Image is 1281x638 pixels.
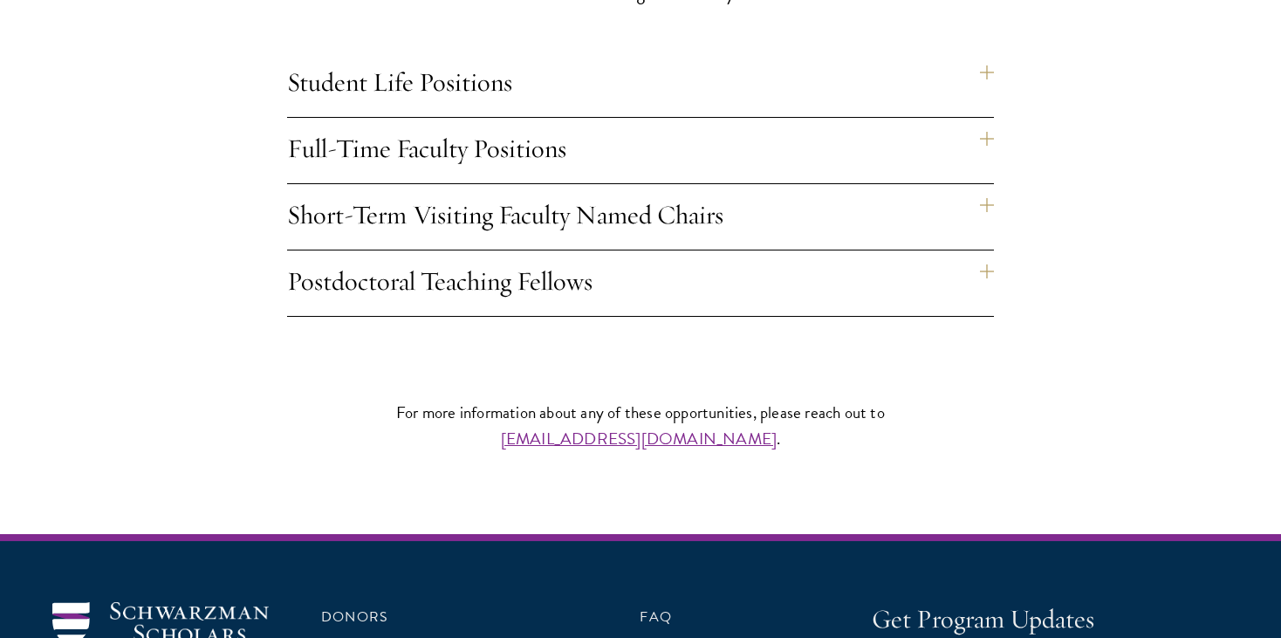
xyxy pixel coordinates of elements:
[321,607,388,628] a: Donors
[501,426,778,451] a: [EMAIL_ADDRESS][DOMAIN_NAME]
[287,51,994,117] h4: Student Life Positions
[872,602,1229,637] h4: Get Program Updates
[640,607,672,628] a: FAQ
[287,250,994,316] h4: Postdoctoral Teaching Fellows
[287,118,994,183] h4: Full-Time Faculty Positions
[287,184,994,250] h4: Short-Term Visiting Faculty Named Chairs
[169,400,1112,450] p: For more information about any of these opportunities, please reach out to .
